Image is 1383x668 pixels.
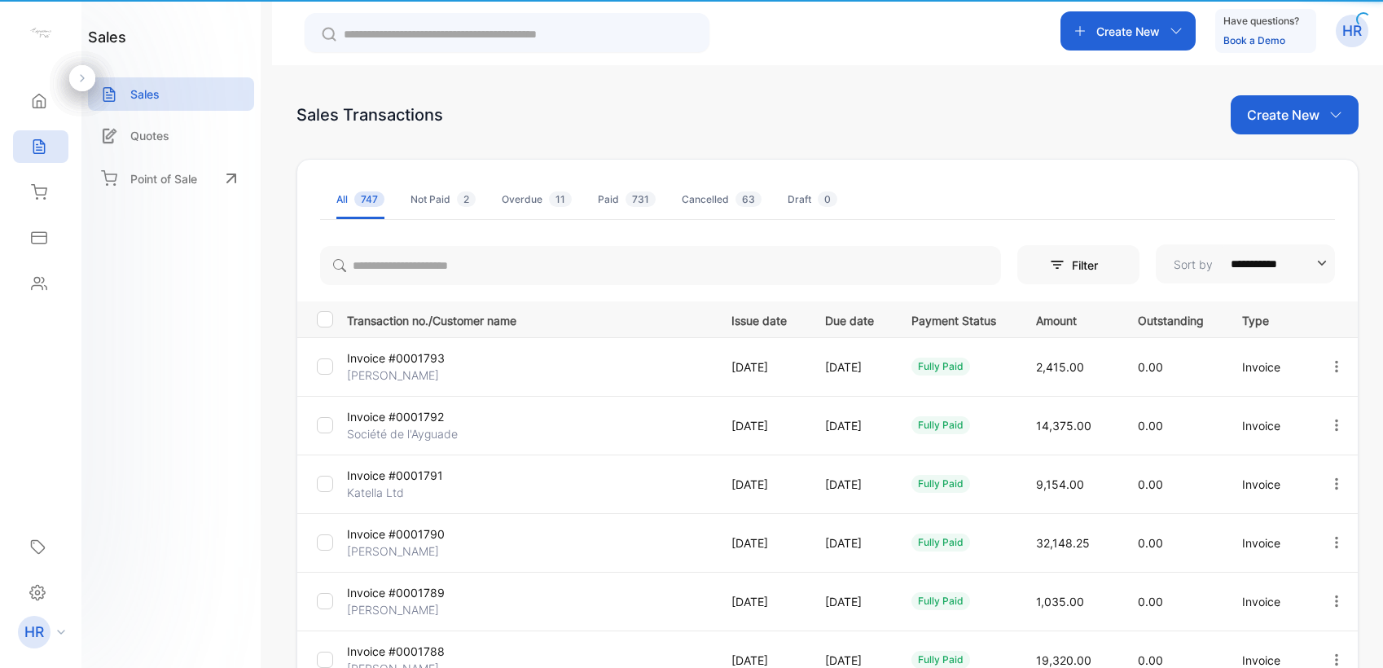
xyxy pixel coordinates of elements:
button: HR [1336,11,1368,51]
p: Amount [1036,309,1104,329]
a: Point of Sale [88,160,254,196]
p: Issue date [731,309,792,329]
span: 0.00 [1138,360,1163,374]
p: Invoice [1242,593,1295,610]
p: Have questions? [1223,13,1299,29]
span: 63 [735,191,762,207]
div: fully paid [911,358,970,376]
p: Katella Ltd [347,484,468,501]
p: [PERSON_NAME] [347,601,468,618]
p: Invoice [1242,476,1295,493]
div: All [336,192,384,207]
p: [DATE] [825,534,879,552]
div: fully paid [911,416,970,434]
p: Invoice #0001789 [347,584,468,601]
p: Create New [1096,23,1160,40]
div: fully paid [911,534,970,552]
span: 32,148.25 [1036,536,1090,550]
span: 9,154.00 [1036,477,1084,491]
p: [DATE] [731,358,792,376]
div: fully paid [911,475,970,493]
p: Invoice [1242,534,1295,552]
div: Sales Transactions [296,103,443,127]
p: Invoice [1242,358,1295,376]
p: Sales [130,86,160,103]
p: [DATE] [825,593,879,610]
p: Outstanding [1138,309,1210,329]
div: Paid [598,192,656,207]
a: Book a Demo [1223,34,1285,46]
div: Overdue [502,192,572,207]
p: Invoice #0001793 [347,349,468,367]
p: Quotes [130,127,169,144]
span: 0.00 [1138,653,1163,667]
p: Payment Status [911,309,1003,329]
p: Create New [1247,105,1319,125]
span: 0.00 [1138,477,1163,491]
div: Cancelled [682,192,762,207]
p: [PERSON_NAME] [347,543,468,560]
p: HR [24,622,44,643]
button: Filter [1017,245,1139,284]
h1: sales [88,26,126,48]
span: 0.00 [1138,595,1163,609]
a: Quotes [88,119,254,152]
button: Create New [1231,95,1359,134]
a: Sales [88,77,254,111]
p: Invoice #0001788 [347,643,468,660]
img: logo [29,21,53,46]
p: [DATE] [731,476,792,493]
p: Point of Sale [130,170,197,187]
span: 2 [457,191,476,207]
p: HR [1342,20,1362,42]
p: Invoice [1242,417,1295,434]
p: [DATE] [825,358,879,376]
span: 14,375.00 [1036,419,1091,433]
span: 747 [354,191,384,207]
span: 0.00 [1138,419,1163,433]
p: [PERSON_NAME] [347,367,468,384]
p: Due date [825,309,879,329]
p: Filter [1072,257,1108,274]
span: 19,320.00 [1036,653,1091,667]
div: fully paid [911,592,970,610]
p: [DATE] [731,417,792,434]
p: Sort by [1174,256,1213,273]
span: 731 [626,191,656,207]
p: [DATE] [825,417,879,434]
span: 11 [549,191,572,207]
p: [DATE] [825,476,879,493]
iframe: LiveChat chat widget [1315,600,1383,668]
span: 0.00 [1138,536,1163,550]
p: Transaction no./Customer name [347,309,711,329]
p: Invoice #0001792 [347,408,468,425]
div: Draft [788,192,837,207]
button: Sort by [1156,244,1335,283]
p: Type [1242,309,1295,329]
p: [DATE] [731,534,792,552]
div: Not Paid [411,192,476,207]
p: [DATE] [731,593,792,610]
p: Invoice #0001790 [347,525,468,543]
p: Invoice #0001791 [347,467,468,484]
button: Create New [1060,11,1196,51]
p: Société de l'Ayguade [347,425,468,442]
span: 0 [818,191,837,207]
span: 2,415.00 [1036,360,1084,374]
span: 1,035.00 [1036,595,1084,609]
